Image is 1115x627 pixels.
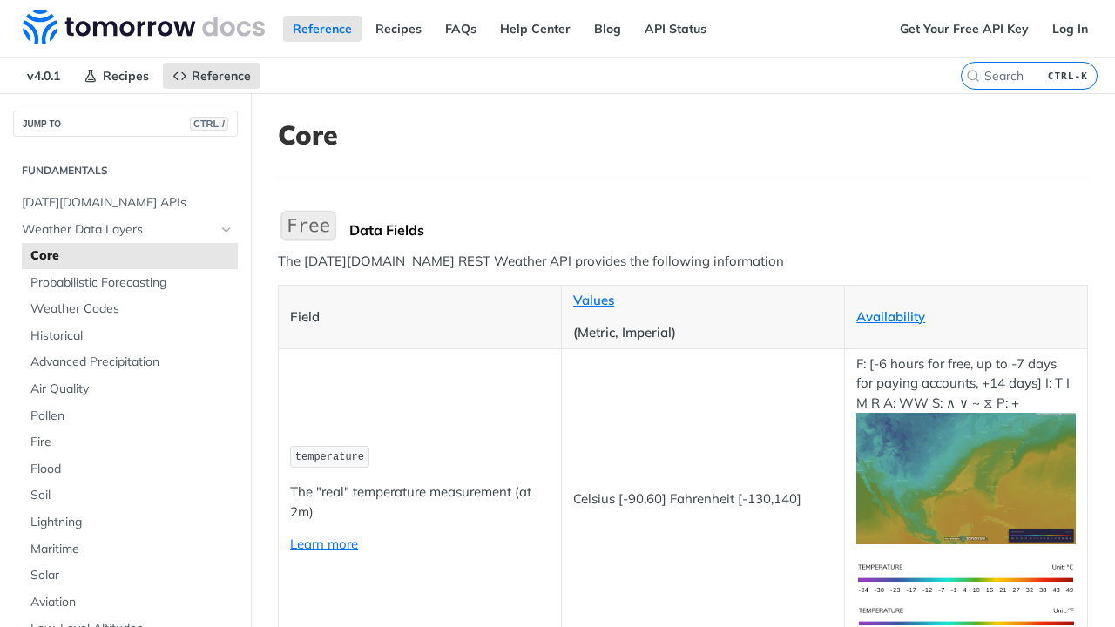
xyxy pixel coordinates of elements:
[573,489,833,509] p: Celsius [-90,60] Fahrenheit [-130,140]
[30,327,233,345] span: Historical
[74,63,159,89] a: Recipes
[635,16,716,42] a: API Status
[22,429,238,455] a: Fire
[856,354,1076,545] p: F: [-6 hours for free, up to -7 days for paying accounts, +14 days] I: T I M R A: WW S: ∧ ∨ ~ ⧖ P: +
[966,69,980,83] svg: Search
[30,300,233,318] span: Weather Codes
[278,119,1088,151] h1: Core
[290,482,550,522] p: The "real" temperature measurement (at 2m)
[290,307,550,327] p: Field
[22,243,238,269] a: Core
[1044,67,1092,84] kbd: CTRL-K
[13,111,238,137] button: JUMP TOCTRL-/
[573,292,614,308] a: Values
[23,10,265,44] img: Tomorrow.io Weather API Docs
[13,190,238,216] a: [DATE][DOMAIN_NAME] APIs
[30,594,233,611] span: Aviation
[22,376,238,402] a: Air Quality
[366,16,431,42] a: Recipes
[30,514,233,531] span: Lightning
[856,469,1076,486] span: Expand image
[295,451,364,463] span: temperature
[30,274,233,292] span: Probabilistic Forecasting
[103,68,149,84] span: Recipes
[22,296,238,322] a: Weather Codes
[30,567,233,584] span: Solar
[1043,16,1098,42] a: Log In
[13,163,238,179] h2: Fundamentals
[290,536,358,552] a: Learn more
[22,509,238,536] a: Lightning
[22,536,238,563] a: Maritime
[22,323,238,349] a: Historical
[30,461,233,478] span: Flood
[22,403,238,429] a: Pollen
[30,434,233,451] span: Fire
[30,247,233,265] span: Core
[22,270,238,296] a: Probabilistic Forecasting
[22,456,238,482] a: Flood
[163,63,260,89] a: Reference
[22,590,238,616] a: Aviation
[190,117,228,131] span: CTRL-/
[436,16,486,42] a: FAQs
[22,194,233,212] span: [DATE][DOMAIN_NAME] APIs
[30,487,233,504] span: Soil
[192,68,251,84] span: Reference
[585,16,631,42] a: Blog
[13,217,238,243] a: Weather Data LayersHide subpages for Weather Data Layers
[22,563,238,589] a: Solar
[220,223,233,237] button: Hide subpages for Weather Data Layers
[17,63,70,89] span: v4.0.1
[890,16,1038,42] a: Get Your Free API Key
[283,16,362,42] a: Reference
[490,16,580,42] a: Help Center
[573,323,833,343] p: (Metric, Imperial)
[30,354,233,371] span: Advanced Precipitation
[856,308,925,325] a: Availability
[22,221,215,239] span: Weather Data Layers
[22,482,238,509] a: Soil
[856,570,1076,586] span: Expand image
[349,221,1088,239] div: Data Fields
[278,252,1088,272] p: The [DATE][DOMAIN_NAME] REST Weather API provides the following information
[30,381,233,398] span: Air Quality
[30,541,233,558] span: Maritime
[30,408,233,425] span: Pollen
[22,349,238,375] a: Advanced Precipitation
